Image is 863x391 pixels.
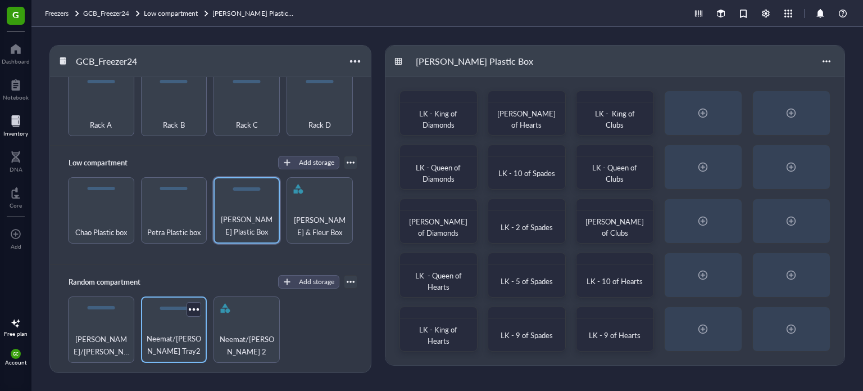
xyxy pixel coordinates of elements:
[419,108,459,130] span: LK - King of Diamonds
[589,330,641,340] span: LK - 9 of Hearts
[2,58,30,65] div: Dashboard
[587,276,643,286] span: LK - 10 of Hearts
[501,330,553,340] span: LK - 9 of Spades
[83,8,142,19] a: GCB_Freezer24
[45,8,81,19] a: Freezers
[10,148,22,173] a: DNA
[219,213,274,238] span: [PERSON_NAME] Plastic Box
[419,324,459,346] span: LK - King of Hearts
[497,108,557,130] span: [PERSON_NAME] of Hearts
[73,333,129,358] span: [PERSON_NAME]/[PERSON_NAME] Tray1
[11,243,21,250] div: Add
[163,119,184,131] span: Rack B
[292,214,348,239] span: [PERSON_NAME] & Fleur Box
[278,275,339,289] button: Add storage
[12,7,19,21] span: G
[3,94,29,101] div: Notebook
[592,162,639,184] span: LK - Queen of Clubs
[63,274,146,290] div: Random compartment
[308,119,331,131] span: Rack D
[501,222,553,232] span: LK - 2 of Spades
[147,332,202,357] span: Neemat/[PERSON_NAME] Tray2
[3,130,28,137] div: Inventory
[409,216,469,238] span: [PERSON_NAME] of Diamonds
[90,119,112,131] span: Rack A
[4,330,28,337] div: Free plan
[501,276,553,286] span: LK - 5 of Spades
[411,52,538,71] div: [PERSON_NAME] Plastic Box
[3,76,29,101] a: Notebook
[299,158,334,168] div: Add storage
[10,184,22,209] a: Core
[415,270,464,292] span: LK - Queen of Hearts
[498,168,555,178] span: LK - 10 of Spades
[45,8,69,18] span: Freezers
[5,359,27,366] div: Account
[3,112,28,137] a: Inventory
[75,226,127,239] span: Chao Plastic box
[71,52,142,71] div: GCB_Freezer24
[147,226,200,239] span: Petra Plastic box
[299,277,334,287] div: Add storage
[236,119,258,131] span: Rack C
[10,202,22,209] div: Core
[83,8,129,18] span: GCB_Freezer24
[13,352,19,357] span: GC
[585,216,646,238] span: [PERSON_NAME] of Clubs
[2,40,30,65] a: Dashboard
[278,156,339,169] button: Add storage
[63,155,133,170] div: Low compartment
[10,166,22,173] div: DNA
[416,162,462,184] span: LK - Queen of Diamonds
[595,108,637,130] span: LK - King of Clubs
[219,333,275,358] span: Neemat/[PERSON_NAME] 2
[144,8,297,19] a: Low compartment[PERSON_NAME] Plastic Box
